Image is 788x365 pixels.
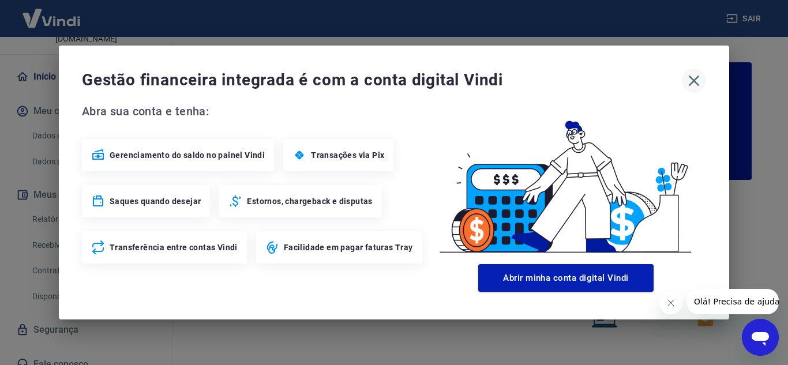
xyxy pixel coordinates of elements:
span: Transações via Pix [311,149,384,161]
iframe: Mensagem da empresa [687,289,779,314]
span: Facilidade em pagar faturas Tray [284,242,413,253]
span: Abra sua conta e tenha: [82,102,426,121]
iframe: Fechar mensagem [659,291,682,314]
span: Transferência entre contas Vindi [110,242,238,253]
span: Gestão financeira integrada é com a conta digital Vindi [82,69,682,92]
button: Abrir minha conta digital Vindi [478,264,654,292]
span: Estornos, chargeback e disputas [247,195,372,207]
span: Gerenciamento do saldo no painel Vindi [110,149,265,161]
iframe: Botão para abrir a janela de mensagens [742,319,779,356]
img: Good Billing [426,102,706,259]
span: Olá! Precisa de ajuda? [7,8,97,17]
span: Saques quando desejar [110,195,201,207]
